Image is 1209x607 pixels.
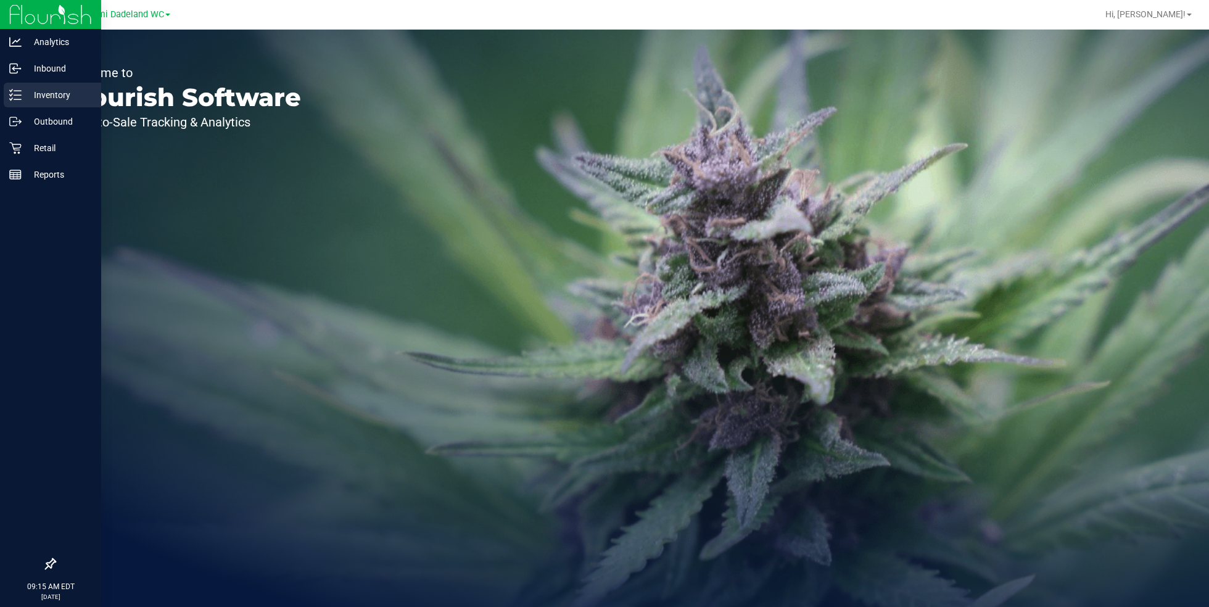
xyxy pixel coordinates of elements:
inline-svg: Reports [9,168,22,181]
p: Flourish Software [67,85,301,110]
p: [DATE] [6,592,96,601]
span: Hi, [PERSON_NAME]! [1105,9,1186,19]
p: 09:15 AM EDT [6,581,96,592]
inline-svg: Outbound [9,115,22,128]
p: Welcome to [67,67,301,79]
inline-svg: Inventory [9,89,22,101]
inline-svg: Retail [9,142,22,154]
p: Analytics [22,35,96,49]
span: Miami Dadeland WC [82,9,164,20]
p: Reports [22,167,96,182]
p: Outbound [22,114,96,129]
p: Retail [22,141,96,155]
inline-svg: Analytics [9,36,22,48]
p: Seed-to-Sale Tracking & Analytics [67,116,301,128]
inline-svg: Inbound [9,62,22,75]
p: Inventory [22,88,96,102]
p: Inbound [22,61,96,76]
